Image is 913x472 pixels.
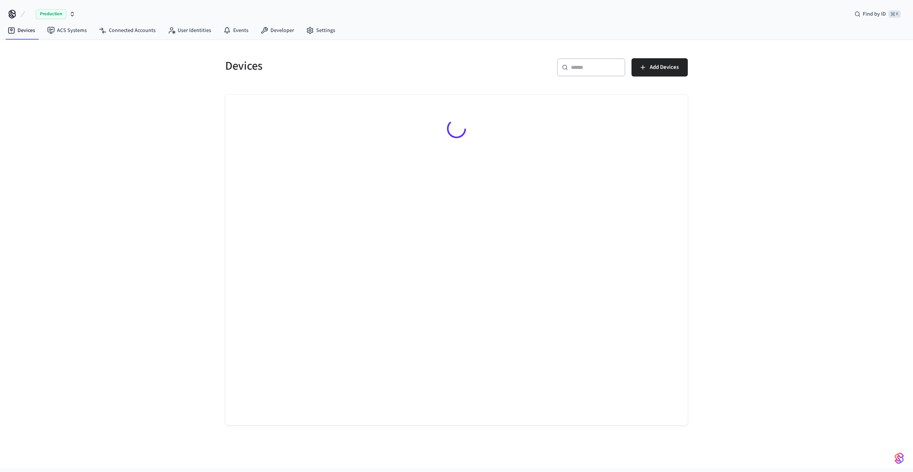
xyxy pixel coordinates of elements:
[895,452,904,464] img: SeamLogoGradient.69752ec5.svg
[217,24,254,37] a: Events
[162,24,217,37] a: User Identities
[225,58,452,74] h5: Devices
[300,24,341,37] a: Settings
[650,62,679,72] span: Add Devices
[2,24,41,37] a: Devices
[36,9,66,19] span: Production
[888,10,901,18] span: ⌘ K
[863,10,886,18] span: Find by ID
[254,24,300,37] a: Developer
[848,7,907,21] div: Find by ID⌘ K
[41,24,93,37] a: ACS Systems
[631,58,688,77] button: Add Devices
[93,24,162,37] a: Connected Accounts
